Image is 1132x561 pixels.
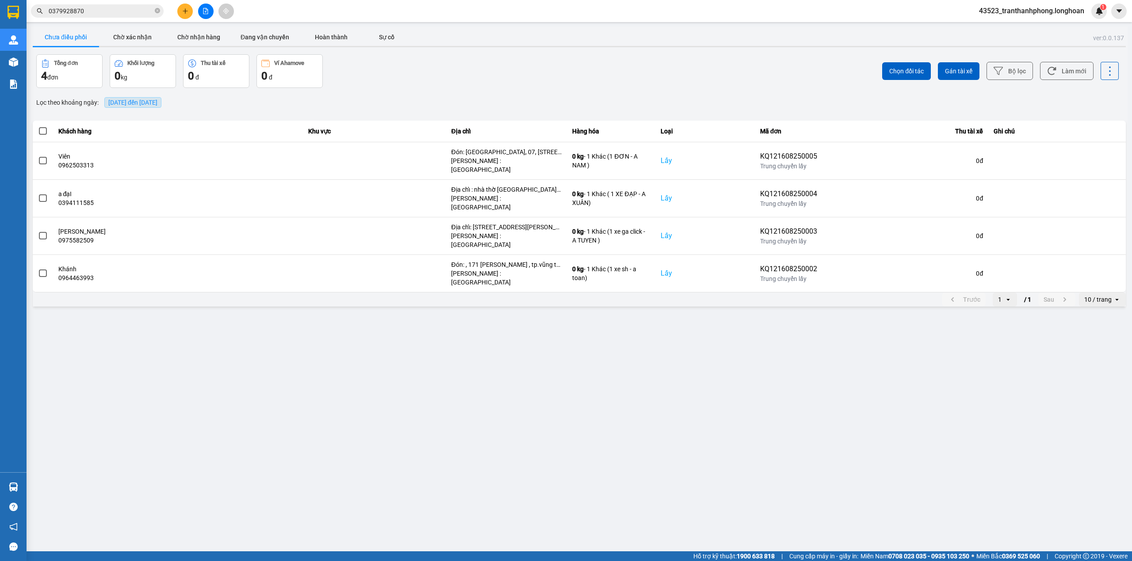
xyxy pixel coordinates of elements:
div: - 1 Khác (1 ĐƠN - A NAM ) [572,152,650,170]
div: Thu tài xế [828,126,983,136]
div: Đón: , 171 [PERSON_NAME] , tp.vũng tầu . [451,260,562,269]
div: 0 đ [828,269,983,278]
div: Tổng đơn [54,60,78,66]
span: close-circle [155,7,160,15]
div: Lấy [661,155,749,166]
div: đ [261,69,318,83]
button: Thu tài xế0 đ [183,54,249,88]
span: close-circle [155,8,160,13]
div: Địa chỉ: [STREET_ADDRESS][PERSON_NAME] [451,223,562,231]
div: [PERSON_NAME] [58,227,298,236]
button: caret-down [1111,4,1127,19]
th: Hàng hóa [567,121,655,142]
div: 10 / trang [1084,295,1112,304]
button: Đang vận chuyển [232,28,298,46]
div: KQ121608250002 [760,264,817,274]
strong: 0369 525 060 [1002,553,1040,560]
div: 0975582509 [58,236,298,245]
div: - 1 Khác (1 xe sh - a toan) [572,265,650,282]
div: Thu tài xế [201,60,226,66]
span: Cung cấp máy in - giấy in: [789,551,858,561]
span: copyright [1083,553,1089,559]
span: search [37,8,43,14]
button: Chờ nhận hàng [165,28,232,46]
span: plus [182,8,188,14]
div: 0962503313 [58,161,298,170]
span: ⚪️ [971,554,974,558]
span: 43523_tranthanhphong.longhoan [972,5,1091,16]
button: next page. current page 1 / 1 [1038,293,1075,306]
div: Lấy [661,193,749,204]
button: previous page. current page 1 / 1 [942,293,986,306]
div: Lấy [661,231,749,241]
span: message [9,542,18,551]
th: Khu vực [303,121,446,142]
span: 0 kg [572,265,584,273]
img: icon-new-feature [1095,7,1103,15]
img: warehouse-icon [9,482,18,492]
span: Lọc theo khoảng ngày : [36,98,99,107]
span: 0 [261,70,268,82]
div: - 1 Khác (1 xe ga click - A TUYEN ) [572,227,650,245]
div: 1 [998,295,1002,304]
sup: 1 [1100,4,1106,10]
span: aim [223,8,229,14]
div: 0394111585 [58,198,298,207]
div: [PERSON_NAME] : [GEOGRAPHIC_DATA] [451,231,562,249]
th: Loại [655,121,754,142]
button: Bộ lọc [987,62,1033,80]
button: Sự cố [364,28,409,46]
div: Trung chuyển lấy [760,274,817,283]
img: warehouse-icon [9,57,18,67]
span: 1 [1101,4,1105,10]
button: Tổng đơn4đơn [36,54,103,88]
img: logo-vxr [8,6,19,19]
div: [PERSON_NAME] : [GEOGRAPHIC_DATA] [451,194,562,212]
button: plus [177,4,193,19]
svg: open [1005,296,1012,303]
th: Địa chỉ [446,121,567,142]
span: file-add [203,8,209,14]
span: 4 [41,70,47,82]
button: Làm mới [1040,62,1094,80]
span: 0 kg [572,228,584,235]
button: Ví Ahamove0 đ [256,54,323,88]
th: Khách hàng [53,121,303,142]
div: a đạI [58,190,298,198]
span: 0 [115,70,121,82]
button: file-add [198,4,214,19]
button: Chưa điều phối [33,28,99,46]
div: KQ121608250003 [760,226,817,237]
span: [DATE] đến [DATE] [104,97,161,108]
div: [PERSON_NAME] : [GEOGRAPHIC_DATA] [451,156,562,174]
div: 0 đ [828,194,983,203]
strong: 0708 023 035 - 0935 103 250 [888,553,969,560]
button: Khối lượng0kg [110,54,176,88]
span: Miền Bắc [976,551,1040,561]
div: 0 đ [828,231,983,240]
div: [PERSON_NAME] : [GEOGRAPHIC_DATA] [451,269,562,287]
svg: open [1113,296,1121,303]
span: Hỗ trợ kỹ thuật: [693,551,775,561]
div: Khối lượng [127,60,154,66]
div: đ [188,69,245,83]
button: Chọn đối tác [882,62,931,80]
div: kg [115,69,171,83]
div: Viên [58,152,298,161]
span: | [1047,551,1048,561]
span: notification [9,523,18,531]
div: Lấy [661,268,749,279]
th: Ghi chú [988,121,1126,142]
img: warehouse-icon [9,35,18,45]
span: Miền Nam [860,551,969,561]
span: Gán tài xế [945,67,972,76]
img: solution-icon [9,80,18,89]
button: aim [218,4,234,19]
div: 0964463993 [58,273,298,282]
div: Ví Ahamove [274,60,304,66]
span: caret-down [1115,7,1123,15]
div: Trung chuyển lấy [760,162,817,171]
div: 0 đ [828,156,983,165]
span: 0 [188,70,194,82]
input: Tìm tên, số ĐT hoặc mã đơn [49,6,153,16]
